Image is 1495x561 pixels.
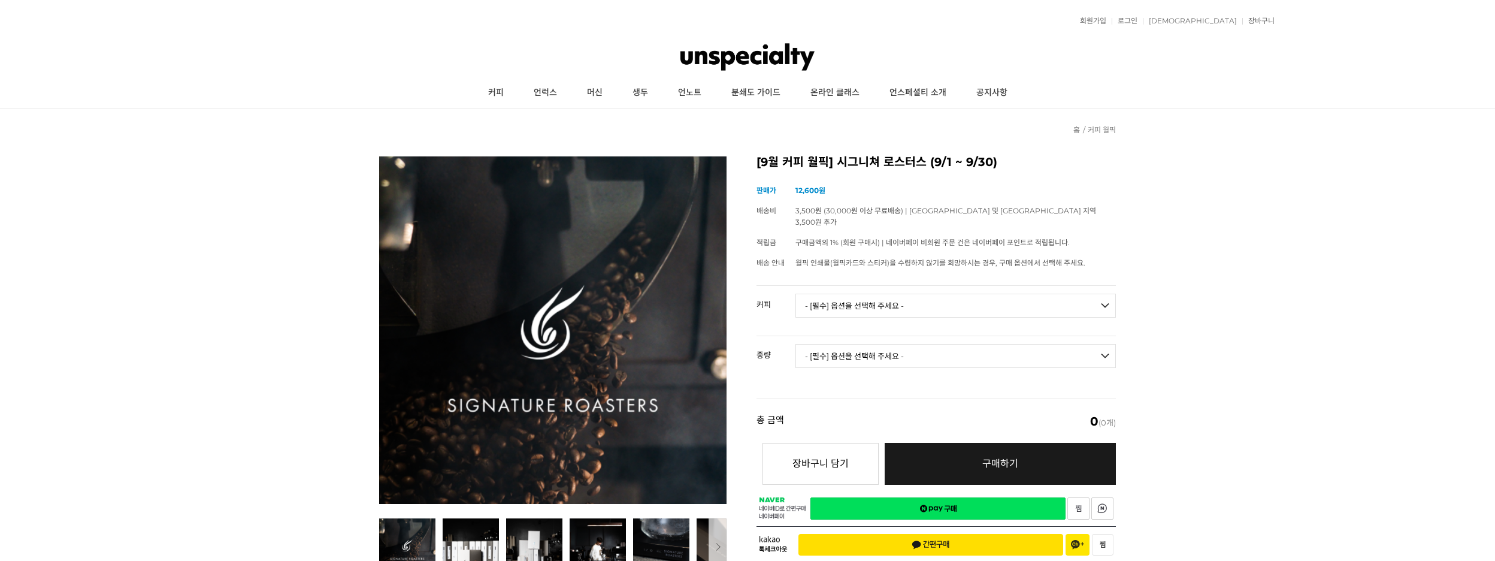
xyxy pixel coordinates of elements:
a: 언스페셜티 소개 [874,78,961,108]
a: 온라인 클래스 [795,78,874,108]
th: 중량 [756,336,795,364]
span: 적립금 [756,238,776,247]
a: 새창 [1067,497,1090,520]
button: 찜 [1092,534,1113,556]
span: (0개) [1090,415,1116,427]
a: 홈 [1073,125,1080,134]
a: 장바구니 [1242,17,1275,25]
a: 언노트 [663,78,716,108]
th: 커피 [756,286,795,313]
a: 언럭스 [519,78,572,108]
span: 간편구매 [912,540,950,550]
span: 배송 안내 [756,258,785,267]
strong: 총 금액 [756,415,784,427]
button: 장바구니 담기 [762,443,879,485]
button: 채널 추가 [1066,534,1090,556]
button: 간편구매 [798,534,1063,556]
span: 구매금액의 1% (회원 구매시) | 네이버페이 비회원 주문 건은 네이버페이 포인트로 적립됩니다. [795,238,1070,247]
span: 카카오 톡체크아웃 [759,536,789,553]
a: 새창 [1091,497,1113,520]
a: [DEMOGRAPHIC_DATA] [1143,17,1237,25]
span: 배송비 [756,206,776,215]
a: 로그인 [1112,17,1137,25]
a: 머신 [572,78,618,108]
a: 회원가입 [1074,17,1106,25]
a: 공지사항 [961,78,1022,108]
span: 찜 [1100,541,1106,549]
span: 구매하기 [982,458,1018,469]
span: 월픽 인쇄물(월픽카드와 스티커)을 수령하지 않기를 희망하시는 경우, 구매 옵션에서 선택해 주세요. [795,258,1085,267]
em: 0 [1090,414,1098,429]
a: 분쇄도 가이드 [716,78,795,108]
img: 언스페셜티 몰 [680,39,815,75]
a: 구매하기 [885,443,1116,485]
a: 커피 [473,78,519,108]
img: [9월 커피 월픽] 시그니쳐 로스터스 (9/1 ~ 9/30) [379,156,727,504]
span: 판매가 [756,186,776,195]
a: 커피 월픽 [1088,125,1116,134]
strong: 12,600원 [795,186,825,195]
a: 생두 [618,78,663,108]
a: 새창 [810,497,1066,520]
span: 3,500원 (30,000원 이상 무료배송) | [GEOGRAPHIC_DATA] 및 [GEOGRAPHIC_DATA] 지역 3,500원 추가 [795,206,1096,227]
h2: [9월 커피 월픽] 시그니쳐 로스터스 (9/1 ~ 9/30) [756,156,1116,168]
span: 채널 추가 [1071,540,1084,550]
